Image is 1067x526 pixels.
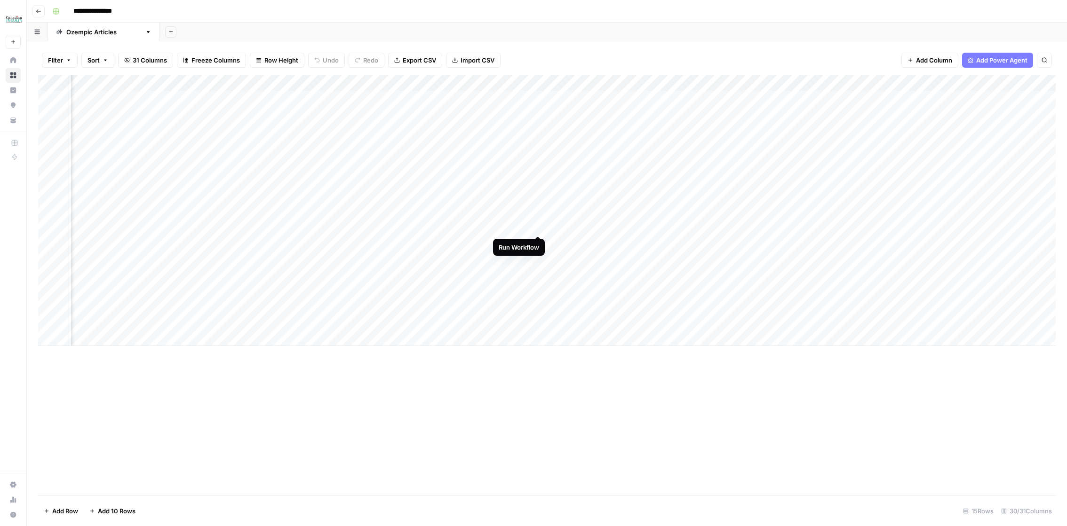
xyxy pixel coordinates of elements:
a: Opportunities [6,98,21,113]
button: Freeze Columns [177,53,246,68]
button: Help + Support [6,507,21,522]
div: 30/31 Columns [997,503,1056,518]
button: Import CSV [446,53,501,68]
span: Row Height [264,55,298,65]
a: Usage [6,492,21,507]
div: [MEDICAL_DATA] Articles [66,27,141,37]
span: Add 10 Rows [98,506,135,516]
img: BCI Logo [6,11,23,28]
button: Add 10 Rows [84,503,141,518]
a: Insights [6,83,21,98]
button: 31 Columns [118,53,173,68]
span: Redo [363,55,378,65]
span: Sort [88,55,100,65]
span: Undo [323,55,339,65]
button: Workspace: BCI [6,8,21,31]
button: Add Column [901,53,958,68]
button: Sort [81,53,114,68]
div: 15 Rows [959,503,997,518]
span: Add Column [916,55,952,65]
button: Row Height [250,53,304,68]
button: Filter [42,53,78,68]
button: Export CSV [388,53,442,68]
span: Import CSV [461,55,494,65]
span: Freeze Columns [191,55,240,65]
a: [MEDICAL_DATA] Articles [48,23,159,41]
a: Settings [6,477,21,492]
button: Add Row [38,503,84,518]
a: Browse [6,68,21,83]
a: Your Data [6,113,21,128]
span: Add Row [52,506,78,516]
span: Filter [48,55,63,65]
span: Add Power Agent [976,55,1027,65]
span: Export CSV [403,55,436,65]
button: Add Power Agent [962,53,1033,68]
button: Undo [308,53,345,68]
span: 31 Columns [133,55,167,65]
button: Redo [349,53,384,68]
div: Run Workflow [499,243,539,252]
a: Home [6,53,21,68]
